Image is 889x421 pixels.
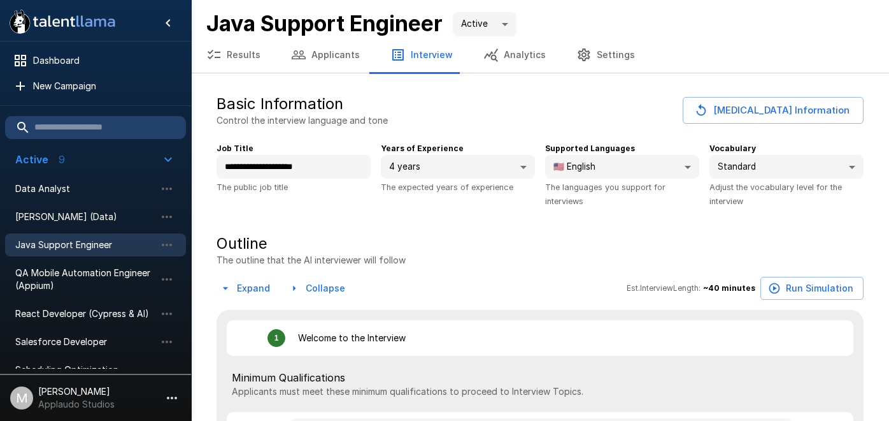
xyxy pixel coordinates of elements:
p: Control the interview language and tone [217,114,388,127]
div: 1 [274,334,279,343]
p: The expected years of experience [381,181,535,194]
button: Expand [217,277,275,300]
h5: Basic Information [217,94,343,114]
span: Minimum Qualifications [232,370,848,385]
button: Analytics [468,37,561,73]
button: [MEDICAL_DATA] Information [683,97,864,124]
p: Adjust the vocabulary level for the interview [709,181,864,207]
p: Applicants must meet these minimum qualifications to proceed to Interview Topics. [232,385,848,398]
div: 🇺🇸 English [545,155,699,179]
div: Standard [709,155,864,179]
div: 4 years [381,155,535,179]
b: Vocabulary [709,144,756,153]
span: Est. Interview Length: [627,282,701,295]
b: Java Support Engineer [206,10,443,36]
b: Job Title [217,144,253,153]
p: The languages you support for interviews [545,181,699,207]
div: Active [453,12,516,36]
button: Applicants [276,37,375,73]
p: The public job title [217,181,371,194]
b: ~ 40 minutes [703,283,755,293]
button: Interview [375,37,468,73]
b: Supported Languages [545,144,635,153]
h5: Outline [217,233,406,254]
p: The outline that the AI interviewer will follow [217,254,406,267]
p: Welcome to the Interview [298,332,406,344]
button: Results [191,37,276,73]
button: Settings [561,37,650,73]
button: Collapse [285,277,350,300]
button: Run Simulation [760,277,864,300]
b: Years of Experience [381,144,464,153]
